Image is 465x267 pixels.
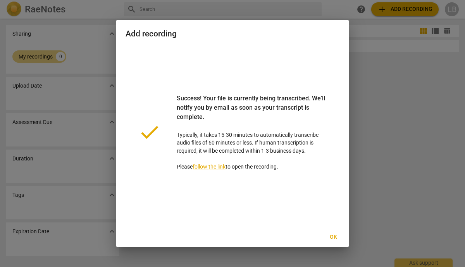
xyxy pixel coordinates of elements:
[138,121,161,144] span: done
[321,230,346,244] button: Ok
[126,29,339,39] h2: Add recording
[177,94,327,171] p: Typically, it takes 15-30 minutes to automatically transcribe audio files of 60 minutes or less. ...
[193,164,226,170] a: follow the link
[177,94,327,131] div: Success! Your file is currently being transcribed. We'll notify you by email as soon as your tran...
[327,233,339,241] span: Ok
